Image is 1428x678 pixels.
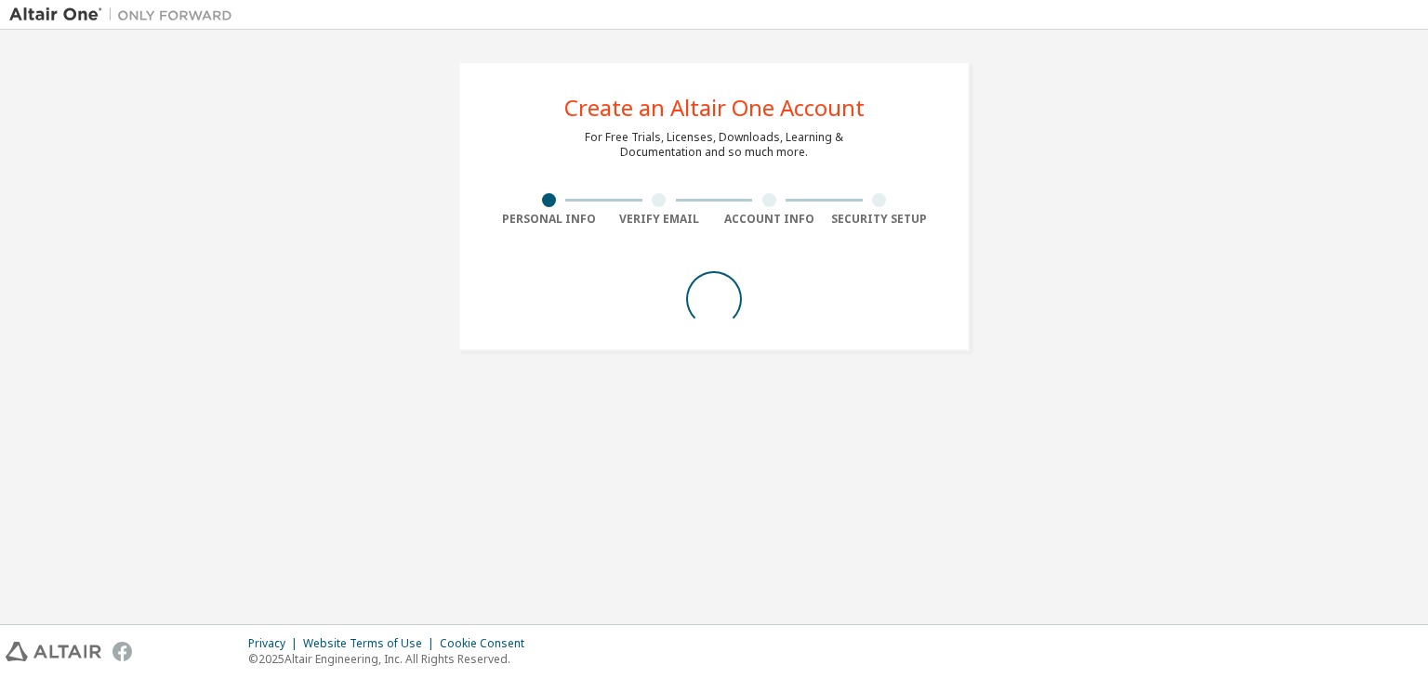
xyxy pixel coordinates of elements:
[440,636,535,651] div: Cookie Consent
[6,642,101,661] img: altair_logo.svg
[585,130,843,160] div: For Free Trials, Licenses, Downloads, Learning & Documentation and so much more.
[714,212,825,227] div: Account Info
[303,636,440,651] div: Website Terms of Use
[494,212,604,227] div: Personal Info
[248,651,535,667] p: © 2025 Altair Engineering, Inc. All Rights Reserved.
[825,212,935,227] div: Security Setup
[248,636,303,651] div: Privacy
[604,212,715,227] div: Verify Email
[564,97,865,119] div: Create an Altair One Account
[9,6,242,24] img: Altair One
[112,642,132,661] img: facebook.svg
